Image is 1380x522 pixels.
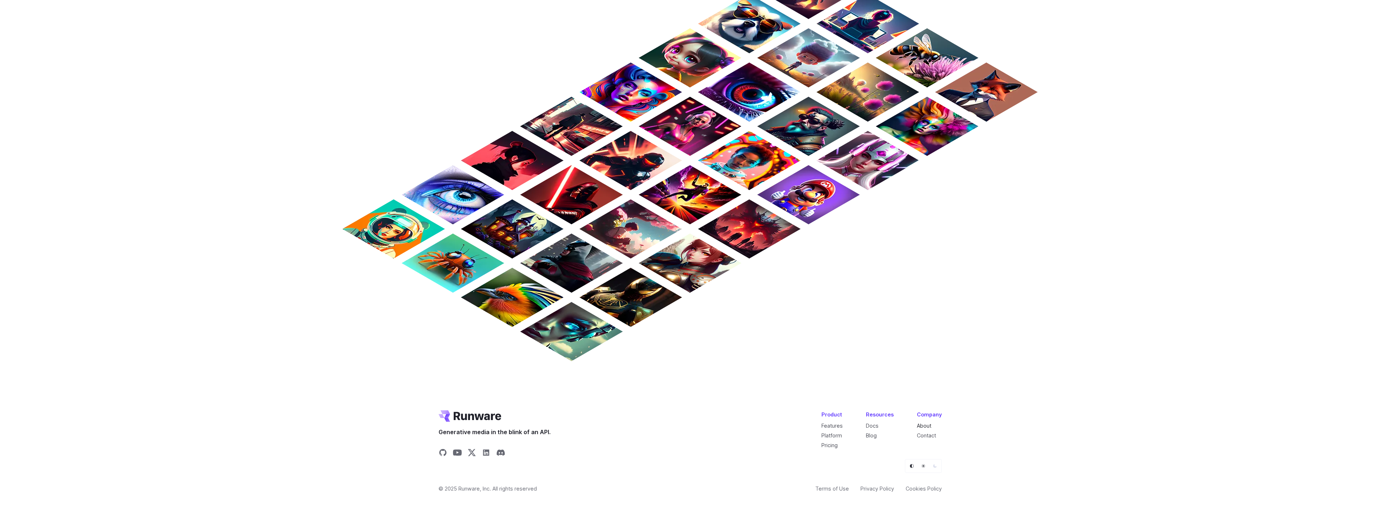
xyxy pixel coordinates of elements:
a: Share on Discord [496,448,505,459]
a: Pricing [821,442,838,448]
a: Features [821,423,843,429]
a: Terms of Use [815,484,849,493]
a: Cookies Policy [906,484,942,493]
a: Share on GitHub [439,448,447,459]
a: Platform [821,432,842,438]
ul: Theme selector [905,459,942,473]
a: Docs [866,423,879,429]
span: Generative media in the blink of an API. [439,428,551,437]
a: Contact [917,432,936,438]
a: Privacy Policy [860,484,894,493]
a: Blog [866,432,877,438]
button: Light [918,461,928,471]
a: Go to / [439,410,501,422]
div: Company [917,410,942,419]
a: Share on YouTube [453,448,462,459]
div: Product [821,410,843,419]
a: Share on LinkedIn [482,448,491,459]
button: Default [907,461,917,471]
a: About [917,423,931,429]
div: Resources [866,410,894,419]
a: Share on X [467,448,476,459]
button: Dark [930,461,940,471]
span: © 2025 Runware, Inc. All rights reserved [439,484,537,493]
